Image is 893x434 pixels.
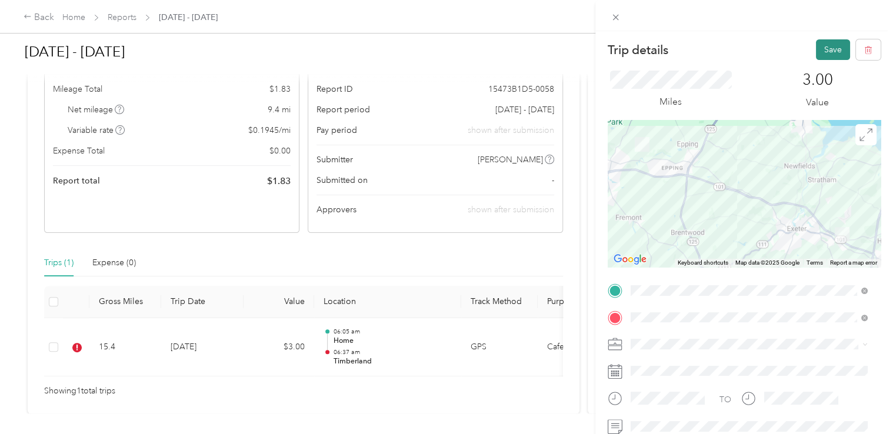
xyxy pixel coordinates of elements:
a: Open this area in Google Maps (opens a new window) [611,252,649,267]
p: Miles [659,95,682,109]
p: Value [806,95,829,110]
a: Terms (opens in new tab) [807,259,823,266]
span: Map data ©2025 Google [735,259,799,266]
p: 3.00 [802,71,833,89]
img: Google [611,252,649,267]
p: Trip details [608,42,668,58]
a: Report a map error [830,259,877,266]
iframe: Everlance-gr Chat Button Frame [827,368,893,434]
button: Save [816,39,850,60]
div: TO [719,393,731,406]
button: Keyboard shortcuts [678,259,728,267]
